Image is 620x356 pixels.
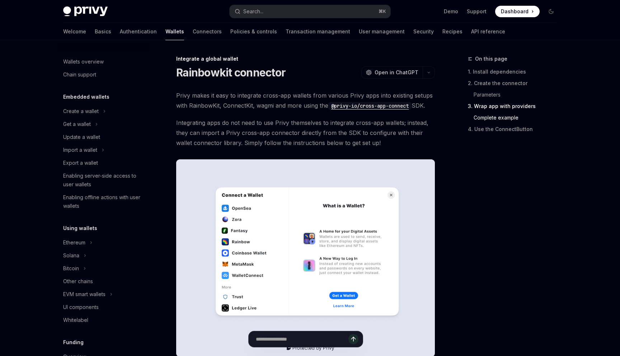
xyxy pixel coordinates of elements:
a: Wallets [165,23,184,40]
a: Security [413,23,434,40]
span: ⌘ K [379,9,386,14]
div: Export a wallet [63,159,98,167]
a: Wallets overview [57,55,149,68]
a: Enabling server-side access to user wallets [57,169,149,191]
a: Export a wallet [57,156,149,169]
span: On this page [475,55,507,63]
h5: Using wallets [63,224,97,233]
button: Toggle dark mode [545,6,557,17]
div: Wallets overview [63,57,104,66]
button: Send message [348,334,358,344]
div: Bitcoin [63,264,79,273]
a: Complete example [474,112,563,123]
div: Solana [63,251,79,260]
div: Other chains [63,277,93,286]
div: Get a wallet [63,120,91,128]
a: 4. Use the ConnectButton [468,123,563,135]
a: Whitelabel [57,314,149,327]
div: Enabling server-side access to user wallets [63,172,145,189]
a: @privy-io/cross-app-connect [328,102,412,109]
div: UI components [63,303,99,311]
a: Connectors [193,23,222,40]
a: Support [467,8,487,15]
span: Dashboard [501,8,529,15]
span: Integrating apps do not need to use Privy themselves to integrate cross-app wallets; instead, the... [176,118,435,148]
a: Welcome [63,23,86,40]
a: 1. Install dependencies [468,66,563,78]
a: Enabling offline actions with user wallets [57,191,149,212]
a: API reference [471,23,505,40]
h1: Rainbowkit connector [176,66,286,79]
h5: Funding [63,338,84,347]
button: Open in ChatGPT [361,66,423,79]
div: Chain support [63,70,96,79]
a: Authentication [120,23,157,40]
div: EVM smart wallets [63,290,105,299]
button: Search...⌘K [230,5,390,18]
h5: Embedded wallets [63,93,109,101]
a: Dashboard [495,6,540,17]
a: Transaction management [286,23,350,40]
a: User management [359,23,405,40]
a: Recipes [442,23,462,40]
a: Demo [444,8,458,15]
a: Chain support [57,68,149,81]
div: Integrate a global wallet [176,55,435,62]
div: Update a wallet [63,133,100,141]
a: Policies & controls [230,23,277,40]
div: Create a wallet [63,107,99,116]
img: dark logo [63,6,108,17]
div: Import a wallet [63,146,97,154]
div: Ethereum [63,238,85,247]
a: 2. Create the connector [468,78,563,89]
a: UI components [57,301,149,314]
div: Search... [243,7,263,16]
a: Update a wallet [57,131,149,144]
a: Basics [95,23,111,40]
span: Open in ChatGPT [375,69,418,76]
span: Privy makes it easy to integrate cross-app wallets from various Privy apps into existing setups w... [176,90,435,111]
a: Other chains [57,275,149,288]
a: 3. Wrap app with providers [468,100,563,112]
a: Parameters [474,89,563,100]
div: Enabling offline actions with user wallets [63,193,145,210]
code: @privy-io/cross-app-connect [328,102,412,110]
div: Whitelabel [63,316,88,324]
